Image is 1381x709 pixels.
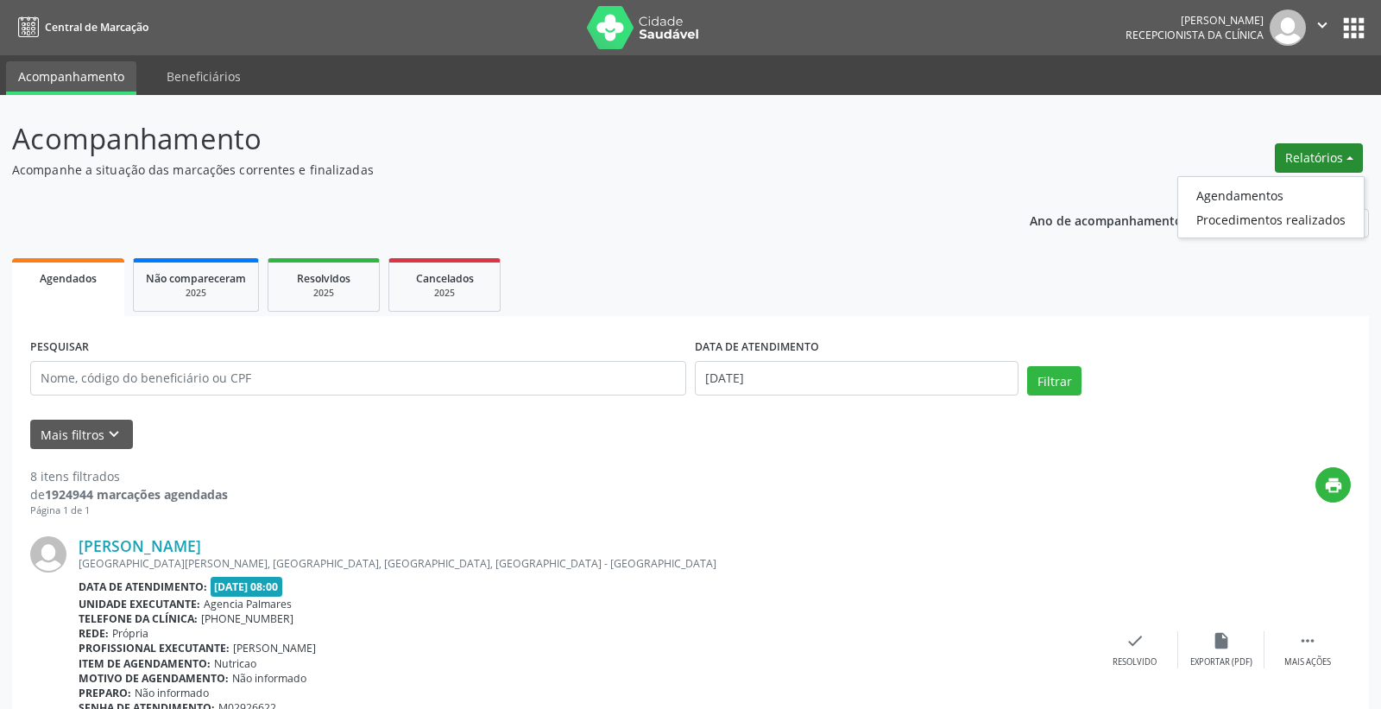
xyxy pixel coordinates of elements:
input: Nome, código do beneficiário ou CPF [30,361,686,396]
button: Relatórios [1275,143,1363,173]
a: Beneficiários [154,61,253,92]
div: [PERSON_NAME] [1126,13,1264,28]
label: PESQUISAR [30,334,89,361]
span: [PHONE_NUMBER] [201,611,293,626]
span: Agencia Palmares [204,597,292,611]
b: Data de atendimento: [79,579,207,594]
button: print [1315,467,1351,503]
b: Motivo de agendamento: [79,671,229,686]
span: Cancelados [416,271,474,286]
button: apps [1339,13,1369,43]
span: Resolvidos [297,271,350,286]
div: Exportar (PDF) [1190,656,1252,668]
a: Central de Marcação [12,13,148,41]
div: Página 1 de 1 [30,503,228,518]
span: Agendados [40,271,97,286]
div: 2025 [281,287,367,300]
span: Não informado [135,686,209,700]
img: img [1270,9,1306,46]
b: Unidade executante: [79,597,200,611]
label: DATA DE ATENDIMENTO [695,334,819,361]
span: Não compareceram [146,271,246,286]
input: Selecione um intervalo [695,361,1018,396]
span: Nutricao [214,656,256,671]
div: 8 itens filtrados [30,467,228,485]
b: Rede: [79,626,109,641]
b: Item de agendamento: [79,656,211,671]
a: Acompanhamento [6,61,136,95]
div: 2025 [401,287,488,300]
ul: Relatórios [1177,176,1365,238]
button: Mais filtroskeyboard_arrow_down [30,420,133,450]
span: [DATE] 08:00 [211,577,283,597]
span: Não informado [232,671,306,686]
i: insert_drive_file [1212,631,1231,650]
a: Agendamentos [1178,183,1364,207]
img: img [30,536,66,573]
strong: 1924944 marcações agendadas [45,486,228,503]
button:  [1306,9,1339,46]
div: 2025 [146,287,246,300]
p: Ano de acompanhamento [1030,209,1182,231]
a: [PERSON_NAME] [79,536,201,555]
i:  [1298,631,1317,650]
button: Filtrar [1027,366,1081,396]
p: Acompanhe a situação das marcações correntes e finalizadas [12,161,962,179]
div: [GEOGRAPHIC_DATA][PERSON_NAME], [GEOGRAPHIC_DATA], [GEOGRAPHIC_DATA], [GEOGRAPHIC_DATA] - [GEOGRA... [79,556,1092,571]
div: Resolvido [1113,656,1157,668]
b: Preparo: [79,686,131,700]
div: Mais ações [1284,656,1331,668]
span: Própria [112,626,148,641]
span: Recepcionista da clínica [1126,28,1264,42]
i: print [1324,476,1343,495]
div: de [30,485,228,503]
b: Telefone da clínica: [79,611,198,626]
span: [PERSON_NAME] [233,641,316,655]
span: Central de Marcação [45,20,148,35]
i: check [1126,631,1145,650]
b: Profissional executante: [79,641,230,655]
i: keyboard_arrow_down [104,425,123,444]
a: Procedimentos realizados [1178,207,1364,231]
i:  [1313,16,1332,35]
p: Acompanhamento [12,117,962,161]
